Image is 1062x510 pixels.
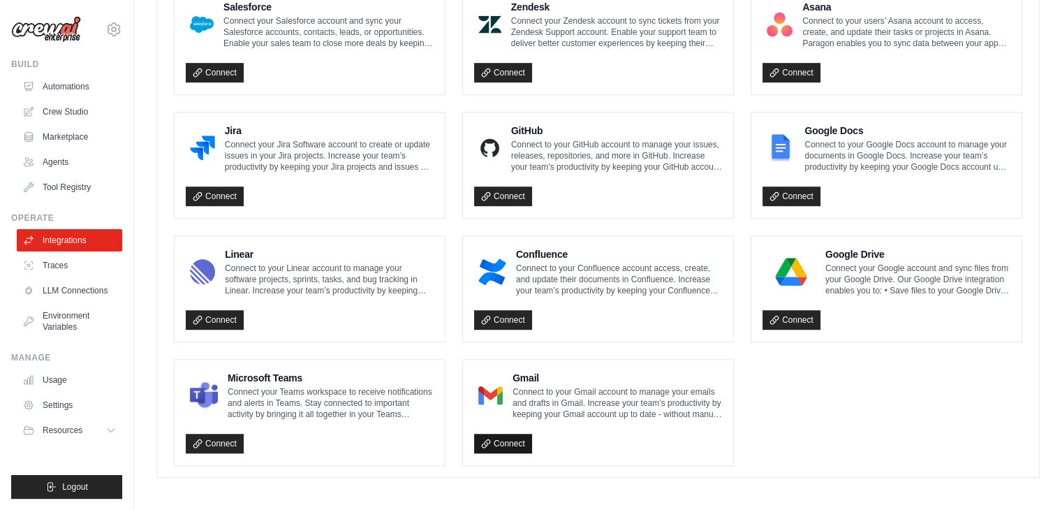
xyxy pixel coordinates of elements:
a: Connect [474,310,532,330]
a: Connect [186,434,244,453]
div: Operate [11,212,122,224]
p: Connect your Zendesk account to sync tickets from your Zendesk Support account. Enable your suppo... [511,15,722,49]
a: Connect [474,187,532,206]
h4: Microsoft Teams [228,371,434,385]
a: Tool Registry [17,176,122,198]
h4: Linear [225,247,434,261]
a: Connect [474,63,532,82]
img: Salesforce Logo [190,10,214,38]
iframe: Chat Widget [992,443,1062,510]
h4: Gmail [512,371,722,385]
button: Resources [17,419,122,442]
a: Connect [762,310,820,330]
a: LLM Connections [17,279,122,302]
a: Connect [474,434,532,453]
p: Connect your Jira Software account to create or update issues in your Jira projects. Increase you... [225,139,434,173]
img: GitHub Logo [478,134,501,162]
h4: Confluence [516,247,722,261]
p: Connect to your users’ Asana account to access, create, and update their tasks or projects in Asa... [802,15,1010,49]
p: Connect to your Linear account to manage your software projects, sprints, tasks, and bug tracking... [225,263,434,296]
img: Jira Logo [190,134,215,162]
a: Crew Studio [17,101,122,123]
p: Connect to your Gmail account to manage your emails and drafts in Gmail. Increase your team’s pro... [512,386,722,420]
h4: GitHub [511,124,722,138]
p: Connect to your Confluence account access, create, and update their documents in Confluence. Incr... [516,263,722,296]
span: Logout [62,481,88,493]
img: Logo [11,16,81,43]
p: Connect your Teams workspace to receive notifications and alerts in Teams. Stay connected to impo... [228,386,434,420]
img: Confluence Logo [478,258,506,286]
p: Connect your Salesforce account and sync your Salesforce accounts, contacts, leads, or opportunit... [223,15,434,49]
img: Google Docs Logo [767,134,795,162]
a: Connect [186,310,244,330]
a: Connect [762,63,820,82]
a: Agents [17,151,122,173]
p: Connect your Google account and sync files from your Google Drive. Our Google Drive integration e... [825,263,1010,296]
span: Resources [43,425,82,436]
a: Connect [762,187,820,206]
a: Integrations [17,229,122,252]
h4: Google Drive [825,247,1010,261]
a: Marketplace [17,126,122,148]
a: Automations [17,75,122,98]
div: Build [11,59,122,70]
img: Google Drive Logo [767,258,816,286]
h4: Google Docs [804,124,1010,138]
a: Settings [17,394,122,416]
button: Logout [11,475,122,499]
img: Asana Logo [767,10,792,38]
a: Traces [17,254,122,277]
h4: Jira [225,124,434,138]
img: Gmail Logo [478,381,503,409]
div: Manage [11,352,122,363]
a: Environment Variables [17,305,122,338]
img: Microsoft Teams Logo [190,381,218,409]
a: Connect [186,187,244,206]
p: Connect to your GitHub account to manage your issues, releases, repositories, and more in GitHub.... [511,139,722,173]
a: Usage [17,369,122,391]
img: Zendesk Logo [478,10,501,38]
p: Connect to your Google Docs account to manage your documents in Google Docs. Increase your team’s... [804,139,1010,173]
img: Linear Logo [190,258,215,286]
a: Connect [186,63,244,82]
